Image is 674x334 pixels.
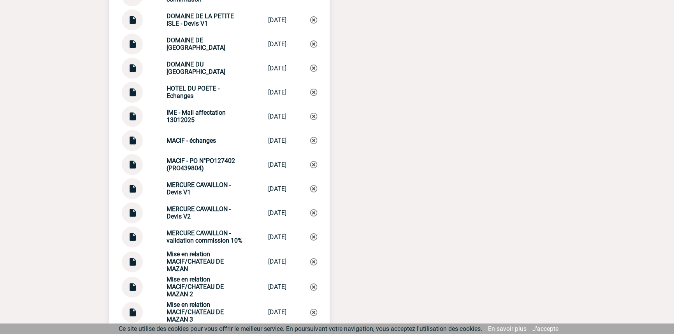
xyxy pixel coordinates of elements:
div: [DATE] [268,233,286,241]
img: Supprimer [310,185,317,192]
div: [DATE] [268,209,286,217]
strong: MERCURE CAVAILLON - Devis V2 [167,205,231,220]
strong: HOTEL DU POETE - Echanges [167,85,219,100]
div: [DATE] [268,161,286,168]
strong: DOMAINE DU [GEOGRAPHIC_DATA] [167,61,225,75]
img: Supprimer [310,161,317,168]
img: Supprimer [310,40,317,47]
img: Supprimer [310,89,317,96]
img: Supprimer [310,309,317,316]
strong: MERCURE CAVAILLON - Devis V1 [167,181,231,196]
img: Supprimer [310,16,317,23]
img: Supprimer [310,137,317,144]
div: [DATE] [268,137,286,144]
img: Supprimer [310,65,317,72]
img: Supprimer [310,258,317,265]
div: [DATE] [268,89,286,96]
strong: Mise en relation MACIF/CHATEAU DE MAZAN 2 [167,276,224,298]
div: [DATE] [268,16,286,24]
strong: MERCURE CAVAILLON - validation commission 10% [167,229,242,244]
span: Ce site utilise des cookies pour vous offrir le meilleur service. En poursuivant votre navigation... [119,325,482,332]
strong: IME - Mail affectation 13012025 [167,109,226,124]
a: En savoir plus [488,325,527,332]
a: J'accepte [532,325,558,332]
img: Supprimer [310,113,317,120]
img: Supprimer [310,209,317,216]
div: [DATE] [268,283,286,290]
div: [DATE] [268,40,286,48]
strong: Mise en relation MACIF/CHATEAU DE MAZAN [167,250,224,273]
strong: Mise en relation MACIF/CHATEAU DE MAZAN 3 [167,301,224,323]
div: [DATE] [268,65,286,72]
strong: MACIF - PO N°PO127402 (PRO439804) [167,157,235,172]
div: [DATE] [268,258,286,265]
div: [DATE] [268,308,286,316]
div: [DATE] [268,113,286,120]
strong: MACIF - échanges [167,137,216,144]
strong: DOMAINE DE LA PETITE ISLE - Devis V1 [167,12,234,27]
img: Supprimer [310,283,317,290]
img: Supprimer [310,233,317,240]
div: [DATE] [268,185,286,192]
strong: DOMAINE DE [GEOGRAPHIC_DATA] [167,37,225,51]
